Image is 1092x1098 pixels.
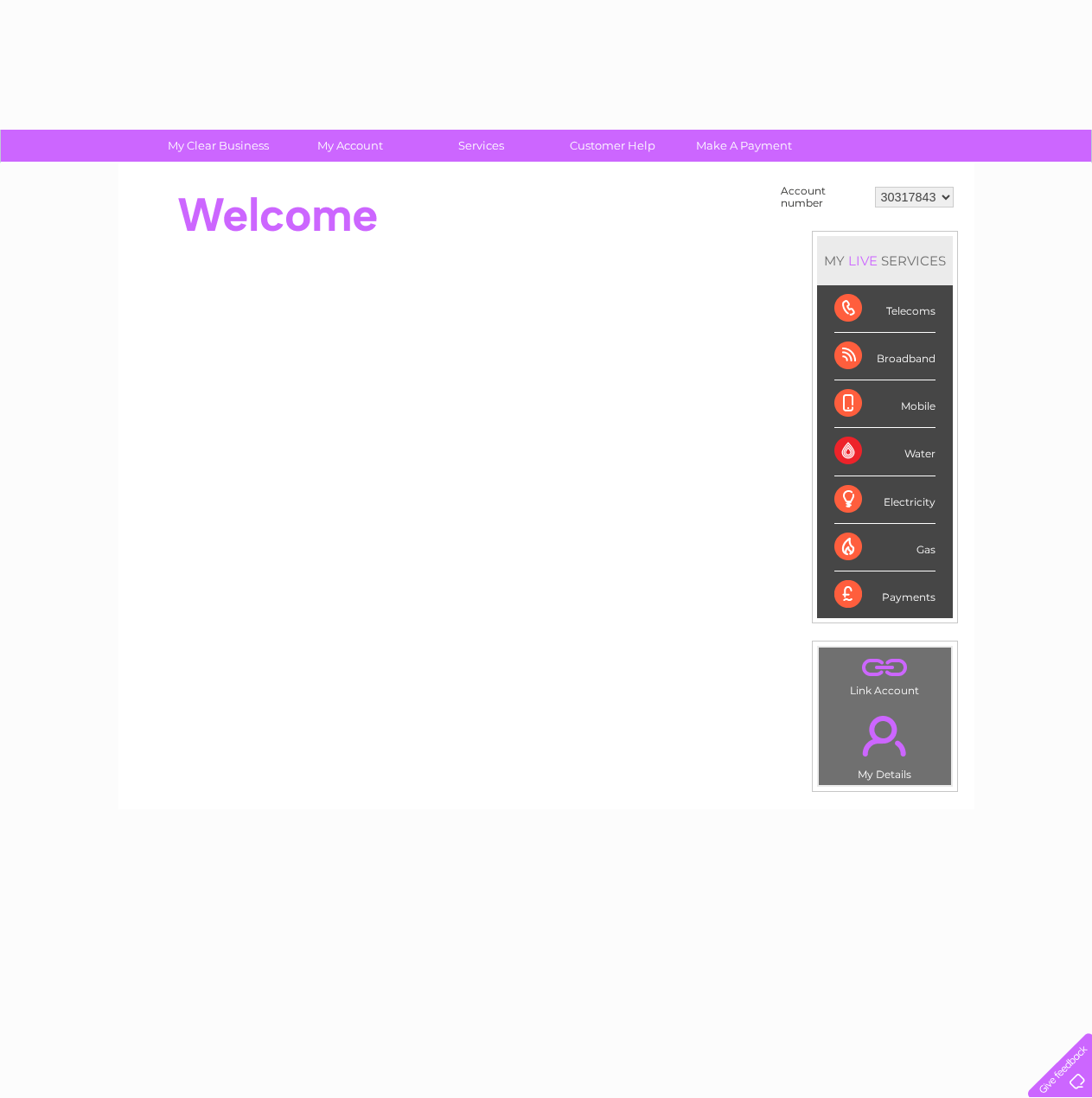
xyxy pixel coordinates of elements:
[834,333,936,380] div: Broadband
[410,130,552,162] a: Services
[817,236,953,285] div: MY SERVICES
[147,130,290,162] a: My Clear Business
[673,130,815,162] a: Make A Payment
[278,130,421,162] a: My Account
[834,476,936,524] div: Electricity
[834,380,936,428] div: Mobile
[818,647,952,701] td: Link Account
[823,705,947,766] a: .
[834,571,936,618] div: Payments
[776,181,871,214] td: Account number
[845,252,881,269] div: LIVE
[834,428,936,476] div: Water
[834,285,936,333] div: Telecoms
[823,652,947,682] a: .
[818,701,952,786] td: My Details
[541,130,684,162] a: Customer Help
[834,524,936,571] div: Gas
